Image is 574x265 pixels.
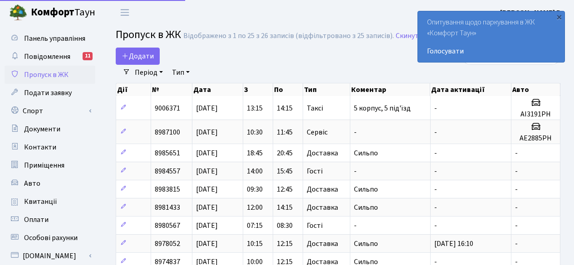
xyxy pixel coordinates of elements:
a: Повідомлення11 [5,48,95,66]
a: Спорт [5,102,95,120]
a: [DOMAIN_NAME] [5,247,95,265]
span: 8978052 [155,239,180,249]
span: 10:30 [247,127,263,137]
span: - [434,127,437,137]
span: 14:15 [277,202,293,212]
div: Опитування щодо паркування в ЖК «Комфорт Таун» [418,11,564,62]
span: - [434,148,437,158]
span: 10:15 [247,239,263,249]
th: Авто [511,83,560,96]
span: Повідомлення [24,52,70,62]
span: [DATE] [196,202,218,212]
span: 8984557 [155,166,180,176]
span: - [515,184,518,194]
span: Приміщення [24,160,64,170]
a: Приміщення [5,156,95,174]
span: - [434,221,437,231]
span: - [434,202,437,212]
th: Тип [303,83,350,96]
span: 08:30 [277,221,293,231]
span: Гості [307,168,323,175]
span: Контакти [24,142,56,152]
span: 11:45 [277,127,293,137]
span: - [354,127,357,137]
span: 13:15 [247,103,263,113]
span: Таун [31,5,95,20]
div: 11 [83,52,93,60]
span: Доставка [307,204,338,211]
span: Доставка [307,240,338,247]
th: Дата активації [430,83,511,96]
th: Дії [116,83,151,96]
span: - [434,166,437,176]
a: Тип [168,65,193,80]
span: [DATE] [196,148,218,158]
span: 8983815 [155,184,180,194]
a: Документи [5,120,95,138]
a: Подати заявку [5,84,95,102]
span: Сильпо [354,202,378,212]
span: [DATE] 16:10 [434,239,473,249]
th: По [273,83,303,96]
a: Контакти [5,138,95,156]
h5: АЕ2885РН [515,134,556,143]
th: Дата [192,83,243,96]
span: - [515,202,518,212]
span: 15:45 [277,166,293,176]
span: 12:00 [247,202,263,212]
a: Авто [5,174,95,193]
span: 12:45 [277,184,293,194]
span: 8985651 [155,148,180,158]
th: З [243,83,273,96]
a: Період [131,65,167,80]
span: 8980567 [155,221,180,231]
span: 8981433 [155,202,180,212]
span: Оплати [24,215,49,225]
span: Доставка [307,149,338,157]
span: Пропуск в ЖК [116,27,181,43]
span: [DATE] [196,127,218,137]
span: - [515,221,518,231]
span: - [515,148,518,158]
span: Особові рахунки [24,233,78,243]
button: Переключити навігацію [113,5,136,20]
th: Коментар [350,83,431,96]
a: Додати [116,48,160,65]
div: × [554,12,564,21]
span: [DATE] [196,103,218,113]
span: [DATE] [196,166,218,176]
b: [PERSON_NAME] В. [500,8,563,18]
span: Панель управління [24,34,85,43]
span: 5 корпус, 5 під'їзд [354,103,411,113]
th: № [151,83,192,96]
span: 09:30 [247,184,263,194]
span: [DATE] [196,221,218,231]
span: 14:15 [277,103,293,113]
span: Сильпо [354,239,378,249]
a: Оплати [5,211,95,229]
span: Таксі [307,105,323,112]
a: Скинути [396,32,423,40]
span: Документи [24,124,60,134]
a: Голосувати [427,46,555,57]
span: Подати заявку [24,88,72,98]
span: Гості [307,222,323,229]
a: Особові рахунки [5,229,95,247]
span: - [434,103,437,113]
span: - [354,221,357,231]
span: 07:15 [247,221,263,231]
h5: АІ3191РН [515,110,556,119]
span: Сильпо [354,184,378,194]
span: Пропуск в ЖК [24,70,69,80]
span: [DATE] [196,239,218,249]
span: - [515,239,518,249]
img: logo.png [9,4,27,22]
span: 12:15 [277,239,293,249]
span: 18:45 [247,148,263,158]
b: Комфорт [31,5,74,19]
span: 20:45 [277,148,293,158]
div: Відображено з 1 по 25 з 26 записів (відфільтровано з 25 записів). [183,32,394,40]
span: 8987100 [155,127,180,137]
a: Панель управління [5,29,95,48]
span: - [515,166,518,176]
